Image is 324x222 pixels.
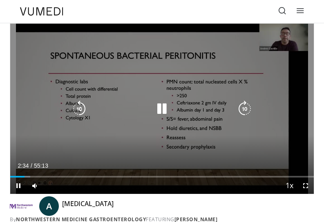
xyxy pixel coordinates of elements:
[18,162,29,169] span: 2:34
[31,162,32,169] span: /
[10,176,314,178] div: Progress Bar
[10,24,314,194] video-js: Video Player
[20,7,63,16] img: VuMedi Logo
[10,200,33,213] img: Northwestern Medicine Gastroenterology
[34,162,48,169] span: 55:13
[62,200,114,213] h4: [MEDICAL_DATA]
[27,178,43,194] button: Mute
[281,178,297,194] button: Playback Rate
[39,196,59,216] a: A
[10,178,27,194] button: Pause
[297,178,314,194] button: Fullscreen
